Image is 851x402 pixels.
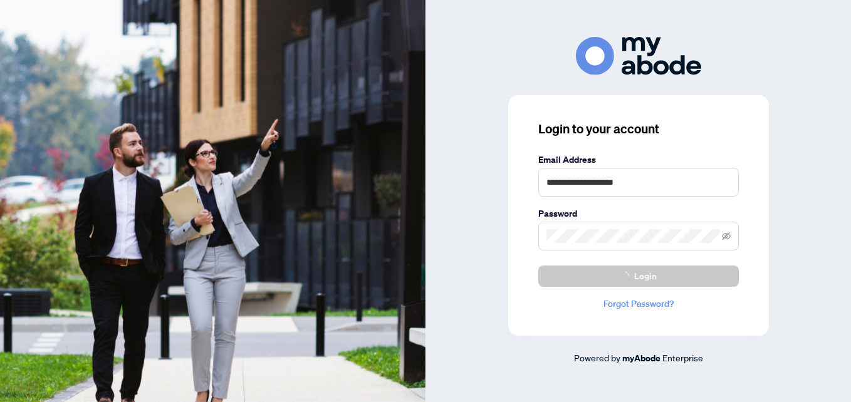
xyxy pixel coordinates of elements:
a: myAbode [622,351,660,365]
label: Password [538,207,739,220]
a: Forgot Password? [538,297,739,311]
label: Email Address [538,153,739,167]
span: eye-invisible [722,232,731,240]
button: Login [538,265,739,287]
span: Powered by [574,352,620,363]
img: ma-logo [576,37,701,75]
h3: Login to your account [538,120,739,138]
span: Enterprise [662,352,703,363]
